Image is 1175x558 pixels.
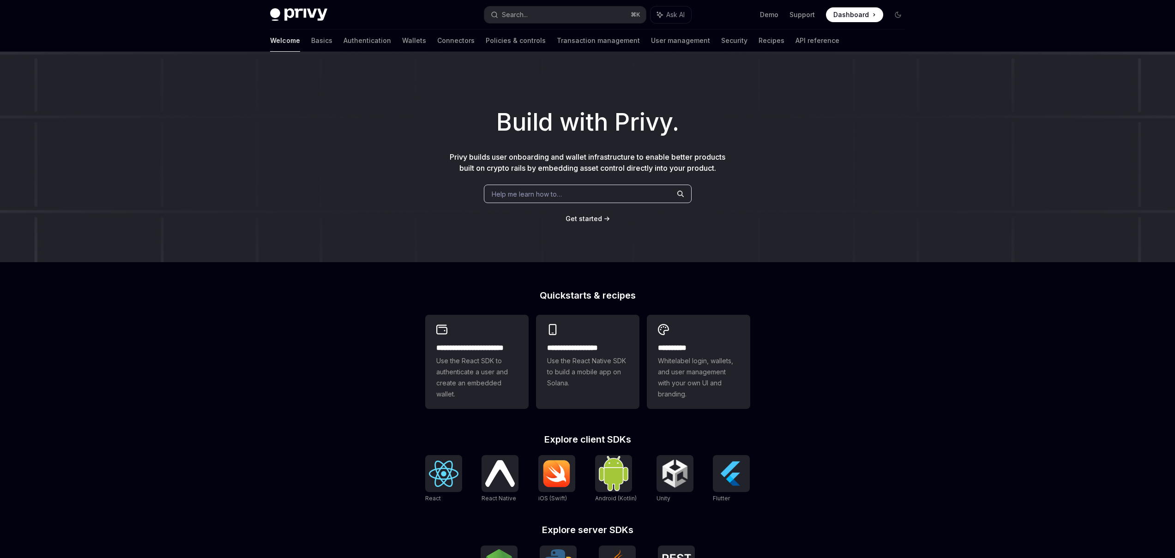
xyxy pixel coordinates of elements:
h1: Build with Privy. [15,104,1160,140]
span: Unity [657,495,670,502]
a: **** *****Whitelabel login, wallets, and user management with your own UI and branding. [647,315,750,409]
span: Get started [566,215,602,222]
a: Demo [760,10,778,19]
a: Support [789,10,815,19]
a: Security [721,30,747,52]
span: ⌘ K [631,11,640,18]
a: **** **** **** ***Use the React Native SDK to build a mobile app on Solana. [536,315,639,409]
h2: Explore client SDKs [425,435,750,444]
img: Android (Kotlin) [599,456,628,491]
span: React [425,495,441,502]
a: Connectors [437,30,475,52]
a: Basics [311,30,332,52]
span: Use the React Native SDK to build a mobile app on Solana. [547,355,628,389]
a: Policies & controls [486,30,546,52]
span: Help me learn how to… [492,189,562,199]
a: ReactReact [425,455,462,503]
a: React NativeReact Native [482,455,518,503]
a: iOS (Swift)iOS (Swift) [538,455,575,503]
span: Android (Kotlin) [595,495,637,502]
button: Ask AI [651,6,691,23]
a: Authentication [343,30,391,52]
img: Flutter [717,459,746,488]
img: React Native [485,460,515,486]
a: UnityUnity [657,455,693,503]
a: Recipes [759,30,784,52]
a: Welcome [270,30,300,52]
span: Privy builds user onboarding and wallet infrastructure to enable better products built on crypto ... [450,152,725,173]
button: Search...⌘K [484,6,646,23]
span: Whitelabel login, wallets, and user management with your own UI and branding. [658,355,739,400]
a: User management [651,30,710,52]
a: FlutterFlutter [713,455,750,503]
a: Wallets [402,30,426,52]
span: Flutter [713,495,730,502]
a: Android (Kotlin)Android (Kotlin) [595,455,637,503]
a: API reference [795,30,839,52]
a: Dashboard [826,7,883,22]
h2: Quickstarts & recipes [425,291,750,300]
img: React [429,461,458,487]
img: iOS (Swift) [542,460,572,487]
span: Ask AI [666,10,685,19]
img: dark logo [270,8,327,21]
img: Unity [660,459,690,488]
span: Use the React SDK to authenticate a user and create an embedded wallet. [436,355,518,400]
div: Search... [502,9,528,20]
a: Transaction management [557,30,640,52]
a: Get started [566,214,602,223]
span: iOS (Swift) [538,495,567,502]
h2: Explore server SDKs [425,525,750,534]
span: Dashboard [833,10,869,19]
button: Toggle dark mode [891,7,905,22]
span: React Native [482,495,516,502]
